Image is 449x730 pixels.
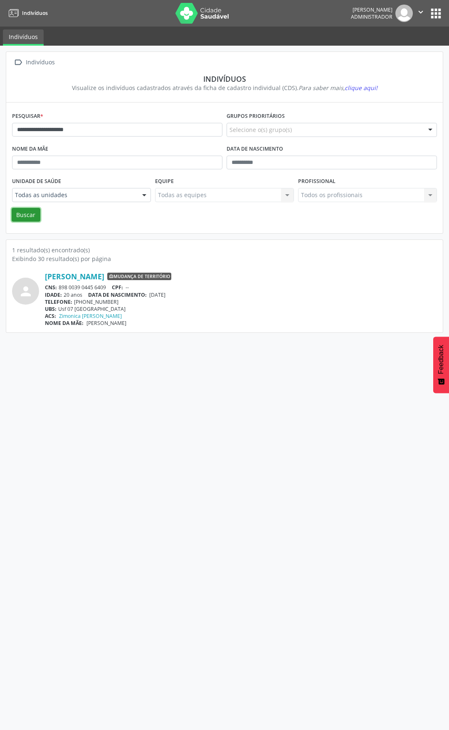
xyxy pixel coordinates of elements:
[351,13,392,20] span: Administrador
[227,143,283,156] label: Data de nascimento
[45,284,57,291] span: CNS:
[18,83,431,92] div: Visualize os indivíduos cadastrados através da ficha de cadastro individual (CDS).
[413,5,429,22] button: 
[229,125,292,134] span: Selecione o(s) grupo(s)
[18,74,431,83] div: Indivíduos
[395,5,413,22] img: img
[12,175,61,188] label: Unidade de saúde
[112,284,123,291] span: CPF:
[429,6,443,21] button: apps
[437,345,445,374] span: Feedback
[15,191,134,199] span: Todas as unidades
[433,337,449,393] button: Feedback - Mostrar pesquisa
[12,56,56,68] a:  Indivíduos
[155,175,174,188] label: Equipe
[24,56,56,68] div: Indivíduos
[45,298,72,305] span: TELEFONE:
[299,84,377,92] i: Para saber mais,
[45,284,437,291] div: 898 0039 0445 6409
[22,10,48,17] span: Indivíduos
[12,208,40,222] button: Buscar
[12,246,437,254] div: 1 resultado(s) encontrado(s)
[45,291,437,298] div: 20 anos
[88,291,147,298] span: DATA DE NASCIMENTO:
[45,320,84,327] span: NOME DA MÃE:
[6,6,48,20] a: Indivíduos
[18,284,33,299] i: person
[12,254,437,263] div: Exibindo 30 resultado(s) por página
[45,305,437,313] div: Usf 07 [GEOGRAPHIC_DATA]
[345,84,377,92] span: clique aqui!
[45,313,56,320] span: ACS:
[416,7,425,17] i: 
[298,175,336,188] label: Profissional
[86,320,126,327] span: [PERSON_NAME]
[45,272,104,281] a: [PERSON_NAME]
[351,6,392,13] div: [PERSON_NAME]
[107,273,171,280] span: Mudança de território
[126,284,129,291] span: --
[12,143,48,156] label: Nome da mãe
[45,291,62,298] span: IDADE:
[12,56,24,68] i: 
[45,305,57,313] span: UBS:
[227,110,285,123] label: Grupos prioritários
[12,110,43,123] label: Pesquisar
[149,291,165,298] span: [DATE]
[3,29,44,46] a: Indivíduos
[59,313,122,320] a: Zimonica [PERSON_NAME]
[45,298,437,305] div: [PHONE_NUMBER]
